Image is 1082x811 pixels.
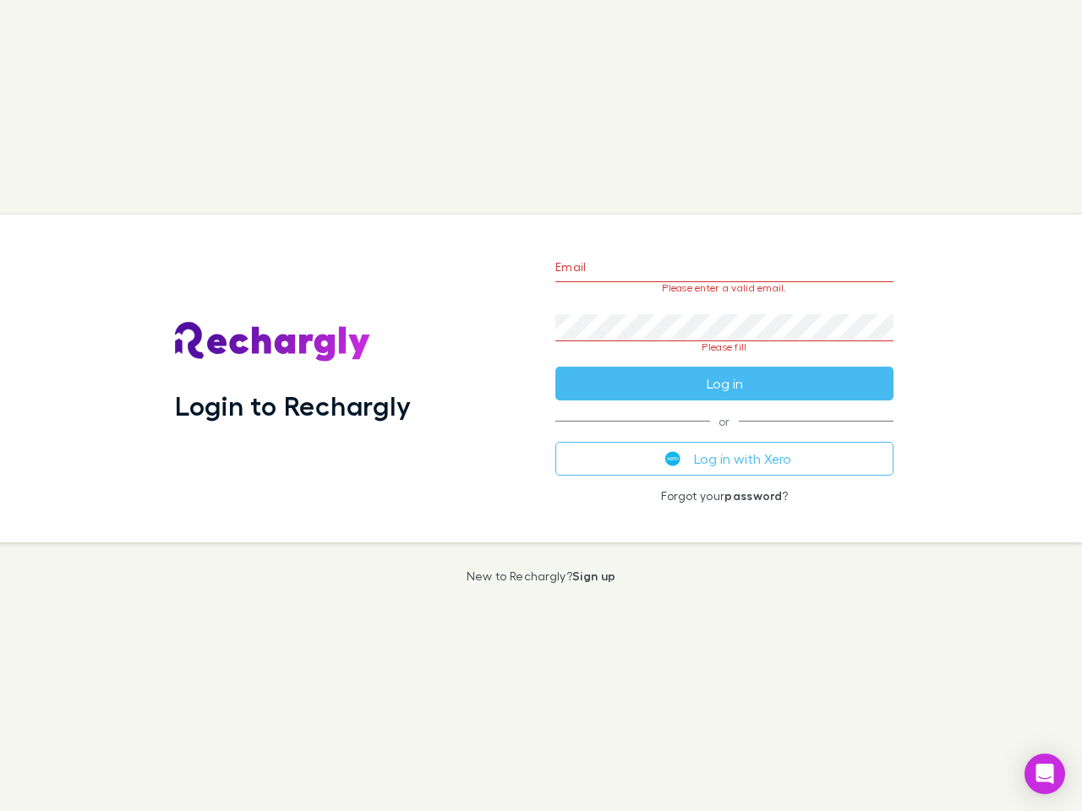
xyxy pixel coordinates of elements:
span: or [555,421,893,422]
button: Log in with Xero [555,442,893,476]
p: New to Rechargly? [467,569,616,583]
p: Forgot your ? [555,489,893,503]
a: Sign up [572,569,615,583]
p: Please fill [555,341,893,353]
p: Please enter a valid email. [555,282,893,294]
img: Rechargly's Logo [175,322,371,362]
a: password [724,488,782,503]
h1: Login to Rechargly [175,389,411,422]
div: Open Intercom Messenger [1025,754,1065,794]
button: Log in [555,367,893,400]
img: Xero's logo [665,451,680,466]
